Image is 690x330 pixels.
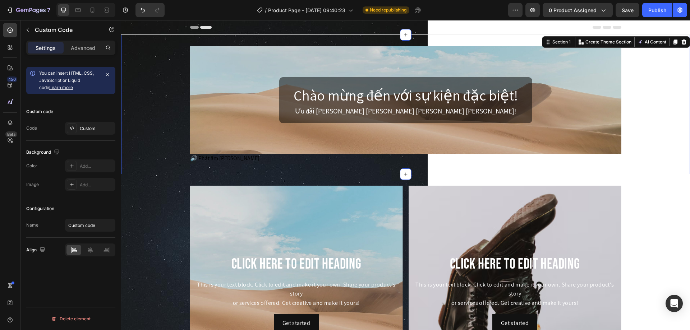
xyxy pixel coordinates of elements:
span: You can insert HTML, CSS, JavaScript or Liquid code [39,70,94,90]
div: Undo/Redo [135,3,165,17]
div: Image [26,181,39,188]
button: 7 [3,3,54,17]
p: Create Theme Section [464,19,510,25]
div: Section 1 [430,19,451,25]
h2: Click here to edit heading [75,235,276,254]
div: Publish [648,6,666,14]
div: This is your text block. Click to edit and make it your own. Share your product's story or servic... [293,259,494,288]
div: Custom code [26,108,53,115]
div: Align [26,245,47,255]
span: / [265,6,267,14]
div: Custom [80,125,114,132]
p: 7 [47,6,50,14]
button: Get started [371,294,416,312]
div: Configuration [26,205,54,212]
span: Need republishing [370,7,406,13]
span: Save [622,7,634,13]
div: Background [26,148,61,157]
span: 0 product assigned [549,6,597,14]
h2: Click here to edit heading [293,235,494,254]
p: Ưu đãi [PERSON_NAME] [PERSON_NAME] [PERSON_NAME] [PERSON_NAME]! [172,86,397,96]
iframe: Design area [121,20,690,330]
div: Code [26,125,37,131]
div: Get started [161,298,189,308]
div: Color [26,163,37,169]
button: 🔊 Phát âm [PERSON_NAME] [69,134,138,143]
button: Delete element [26,313,115,325]
p: Advanced [71,44,95,52]
h1: Chào mừng đến với sự kiện đặc biệt! [172,64,397,86]
div: Delete element [51,315,91,323]
span: Product Page - [DATE] 09:40:23 [268,6,345,14]
div: 450 [7,76,17,82]
div: Add... [80,163,114,169]
div: This is your text block. Click to edit and make it your own. Share your product's story or servic... [75,259,276,288]
div: Name [26,222,38,228]
div: Beta [5,131,17,137]
button: Get started [153,294,198,312]
button: Save [616,3,639,17]
div: Add... [80,182,114,188]
button: AI Content [515,18,547,26]
p: Settings [36,44,56,52]
a: Learn more [49,85,73,90]
button: Publish [642,3,672,17]
button: 0 product assigned [543,3,613,17]
div: Open Intercom Messenger [666,295,683,312]
p: Custom Code [35,25,96,34]
div: Get started [380,298,408,308]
